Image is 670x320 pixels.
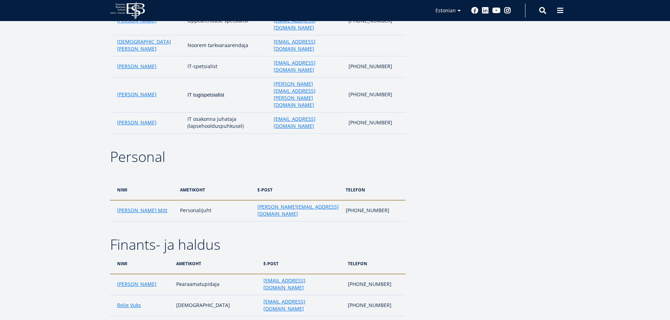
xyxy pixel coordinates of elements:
[482,7,489,14] a: Linkedin
[177,200,254,221] td: Personalijuht
[173,253,260,274] th: ametikoht
[274,38,342,52] a: [EMAIL_ADDRESS][DOMAIN_NAME]
[117,260,170,267] p: nimi
[274,59,342,73] a: [EMAIL_ADDRESS][DOMAIN_NAME]
[263,277,314,291] a: [EMAIL_ADDRESS][DOMAIN_NAME]
[173,274,260,295] td: Pearaamatupidaja
[184,7,270,35] td: Õppearenduse spetsialist
[117,38,180,52] a: [DEMOGRAPHIC_DATA][PERSON_NAME]
[117,281,157,288] a: [PERSON_NAME]
[177,179,254,200] th: ametikoht
[345,56,406,77] td: [PHONE_NUMBER]
[344,274,405,295] td: [PHONE_NUMBER]
[254,179,342,200] th: e-post
[274,116,342,130] a: [EMAIL_ADDRESS][DOMAIN_NAME]
[344,253,405,274] th: telefon
[184,56,270,77] td: IT-spetsialist
[260,253,318,274] th: e-post
[471,7,478,14] a: Facebook
[184,35,270,56] td: Noorem tarkvaraarendaja
[342,200,406,221] td: [PHONE_NUMBER]
[110,236,406,253] h2: Finants- ja haldus
[263,298,314,312] a: [EMAIL_ADDRESS][DOMAIN_NAME]
[257,203,339,217] a: [PERSON_NAME][EMAIL_ADDRESS][DOMAIN_NAME]
[344,295,405,316] td: [PHONE_NUMBER]
[184,112,270,133] td: IT osakonna juhataja (lapsehoolduspuhkusel)
[345,112,406,133] td: [PHONE_NUMBER]
[345,7,406,35] td: [PHONE_NUMBER]
[117,91,157,98] a: [PERSON_NAME]
[117,207,167,214] a: [PERSON_NAME] Mitt
[342,179,406,200] th: telefon
[117,302,141,309] a: Relje Vuks
[110,179,177,200] th: nimi
[345,77,406,112] td: [PHONE_NUMBER]
[110,148,406,165] h2: Personal
[117,119,157,126] a: [PERSON_NAME]
[492,7,500,14] a: Youtube
[274,80,342,109] a: [PERSON_NAME][EMAIL_ADDRESS][PERSON_NAME][DOMAIN_NAME]
[173,295,260,316] td: [DEMOGRAPHIC_DATA]
[187,92,224,98] span: IT tugispetsialist
[117,63,157,70] a: [PERSON_NAME]
[504,7,511,14] a: Instagram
